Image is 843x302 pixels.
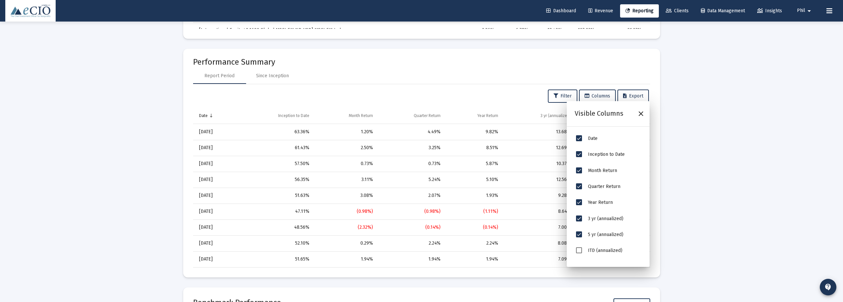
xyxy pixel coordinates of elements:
[244,145,309,151] div: 61.43%
[450,129,498,135] div: 9.82%
[789,4,821,17] button: Phil
[575,211,642,227] li: 3 yr (annualized)
[256,73,289,79] div: Since Inception
[541,113,571,118] div: 3 yr (annualized)
[805,4,813,18] mat-icon: arrow_drop_down
[477,113,498,118] div: Year Return
[503,108,575,124] td: Column 3 yr (annualized)
[588,184,620,189] span: Quarter Return
[588,152,625,157] span: Inception to Date
[575,131,642,147] li: Date
[583,4,618,18] a: Revenue
[575,243,642,259] li: ITD (annualized)
[579,90,616,103] button: Columns
[10,4,51,18] img: Dashboard
[623,93,643,99] span: Export
[382,192,441,199] div: 2.07%
[244,240,309,247] div: 52.10%
[585,93,610,99] span: Columns
[635,108,647,120] div: Close
[507,240,571,247] div: 8.08%
[319,224,373,231] div: (2.32%)
[575,195,642,211] li: Year Return
[244,208,309,215] div: 47.11%
[382,224,441,231] div: (0.14%)
[660,4,694,18] a: Clients
[450,160,498,167] div: 5.87%
[193,22,464,38] td: [International Equity,40,1600,Global,MSCI EM NR USD] MSCI EM Index
[382,256,441,263] div: 1.94%
[278,113,309,118] div: Inception to Date
[193,172,239,188] td: [DATE]
[204,73,235,79] div: Report Period
[244,129,309,135] div: 63.36%
[553,93,572,99] span: Filter
[507,192,571,199] div: 9.28%
[244,256,309,263] div: 51.65%
[450,224,498,231] div: (0.14%)
[450,208,498,215] div: (1.11%)
[701,8,745,14] span: Data Management
[378,108,445,124] td: Column Quarter Return
[193,188,239,204] td: [DATE]
[382,208,441,215] div: (0.98%)
[319,208,373,215] div: (0.98%)
[575,179,642,195] li: Quarter Return
[575,227,642,243] li: 5 yr (annualized)
[575,163,642,179] li: Month Return
[193,108,239,124] td: Column Date
[507,129,571,135] div: 13.68%
[382,176,441,183] div: 5.24%
[548,90,577,103] button: Filter
[193,108,650,268] div: Data grid
[193,235,239,251] td: [DATE]
[319,145,373,151] div: 2.50%
[507,160,571,167] div: 10.37%
[450,192,498,199] div: 1.93%
[507,224,571,231] div: 7.00%
[588,8,613,14] span: Revenue
[575,109,623,118] div: Visible Columns
[319,129,373,135] div: 1.20%
[696,4,750,18] a: Data Management
[244,192,309,199] div: 51.63%
[193,156,239,172] td: [DATE]
[193,59,650,65] mat-card-title: Performance Summary
[567,101,650,267] div: Column Chooser
[757,8,782,14] span: Insights
[588,200,613,206] span: Year Return
[752,4,787,18] a: Insights
[193,204,239,219] td: [DATE]
[575,147,642,162] li: Inception to Date
[546,8,576,14] span: Dashboard
[588,216,623,221] span: 3 yr (annualized)
[450,240,498,247] div: 2.24%
[797,8,805,14] span: Phil
[193,124,239,140] td: [DATE]
[414,113,441,118] div: Quarter Return
[617,90,649,103] button: Export
[382,129,441,135] div: 4.49%
[588,248,622,254] span: ITD (annualized)
[507,176,571,183] div: 12.56%
[450,256,498,263] div: 1.94%
[666,8,689,14] span: Clients
[319,192,373,199] div: 3.08%
[541,4,581,18] a: Dashboard
[244,176,309,183] div: 56.35%
[824,283,832,291] mat-icon: contact_support
[450,145,498,151] div: 8.51%
[319,176,373,183] div: 3.11%
[244,224,309,231] div: 48.56%
[507,208,571,215] div: 8.64%
[382,160,441,167] div: 0.73%
[507,145,571,151] div: 12.69%
[239,108,314,124] td: Column Inception to Date
[319,240,373,247] div: 0.29%
[625,8,654,14] span: Reporting
[193,251,239,267] td: [DATE]
[507,256,571,263] div: 7.09%
[193,140,239,156] td: [DATE]
[450,176,498,183] div: 5.10%
[314,108,378,124] td: Column Month Return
